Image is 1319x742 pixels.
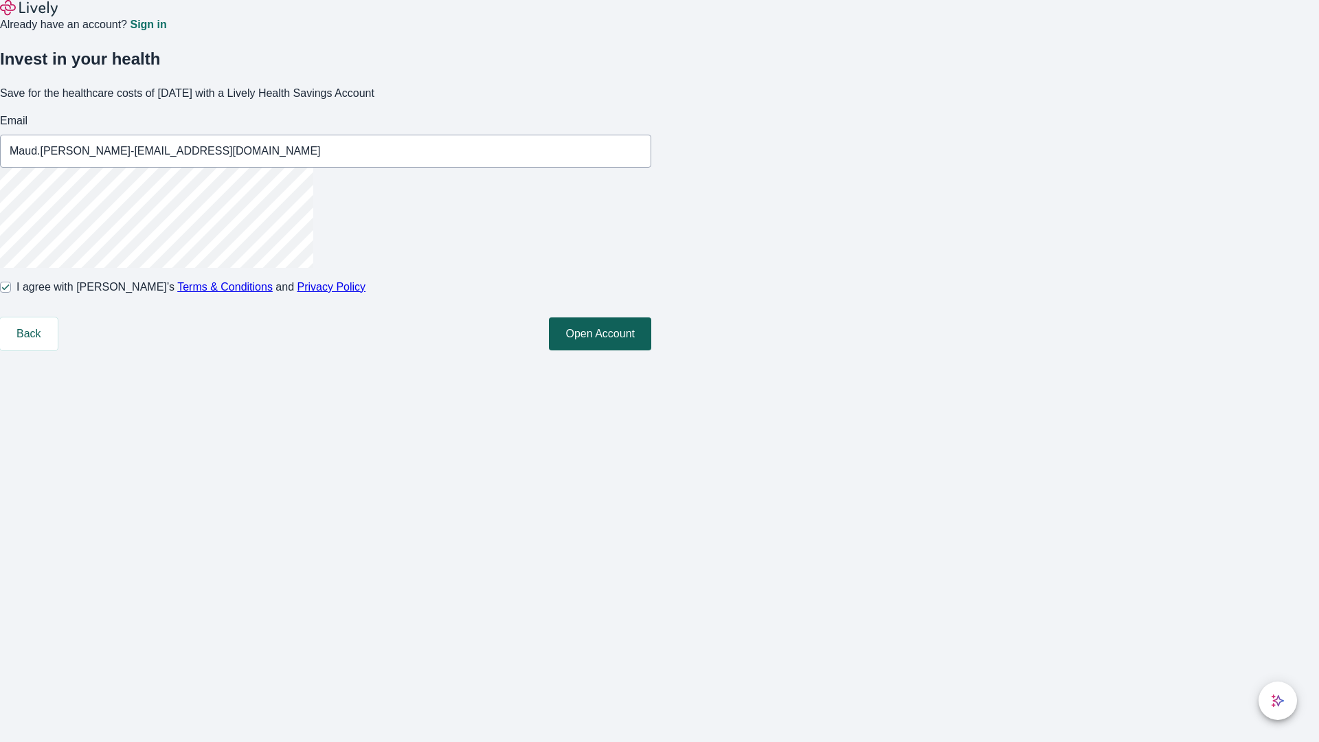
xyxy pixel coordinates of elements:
[1271,694,1285,708] svg: Lively AI Assistant
[130,19,166,30] a: Sign in
[177,281,273,293] a: Terms & Conditions
[1259,682,1297,720] button: chat
[549,317,651,350] button: Open Account
[297,281,366,293] a: Privacy Policy
[16,279,365,295] span: I agree with [PERSON_NAME]’s and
